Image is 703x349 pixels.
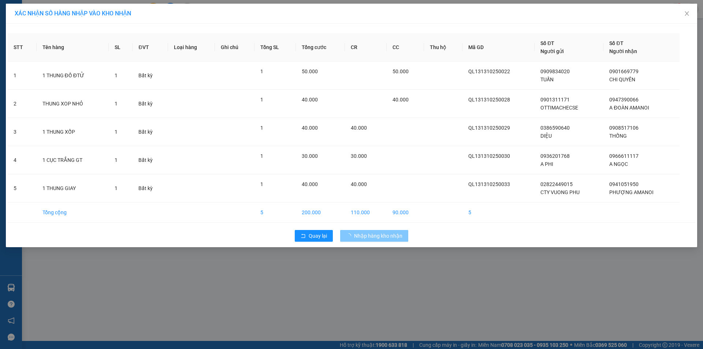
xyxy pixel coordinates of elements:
[302,181,318,187] span: 40.000
[424,33,462,62] th: Thu hộ
[254,33,295,62] th: Tổng SL
[393,97,409,103] span: 40.000
[609,189,654,195] span: PHƯỢNG AMANOI
[109,33,133,62] th: SL
[540,181,573,187] span: 02822449015
[462,203,535,223] td: 5
[540,77,554,82] span: TUẤN
[345,203,387,223] td: 110.000
[609,48,637,54] span: Người nhận
[260,181,263,187] span: 1
[677,4,697,24] button: Close
[540,48,564,54] span: Người gửi
[8,174,37,203] td: 5
[302,97,318,103] span: 40.000
[351,181,367,187] span: 40.000
[540,68,570,74] span: 0909834020
[37,203,109,223] td: Tổng cộng
[133,118,168,146] td: Bất kỳ
[133,33,168,62] th: ĐVT
[37,33,109,62] th: Tên hàng
[168,33,215,62] th: Loại hàng
[387,203,424,223] td: 90.000
[468,68,510,74] span: QL131310250022
[133,174,168,203] td: Bất kỳ
[351,125,367,131] span: 40.000
[609,181,639,187] span: 0941051950
[468,97,510,103] span: QL131310250028
[540,125,570,131] span: 0386590640
[37,62,109,90] td: 1 THUNG ĐỒ ĐTỬ
[540,105,578,111] span: OTTIMACHECSE
[301,233,306,239] span: rollback
[468,181,510,187] span: QL131310250033
[302,125,318,131] span: 40.000
[37,118,109,146] td: 1 THUNG XỐP
[302,68,318,74] span: 50.000
[296,203,345,223] td: 200.000
[609,97,639,103] span: 0947390066
[115,129,118,135] span: 1
[540,40,554,46] span: Số ĐT
[260,97,263,103] span: 1
[254,203,295,223] td: 5
[387,33,424,62] th: CC
[15,10,131,17] span: XÁC NHẬN SỐ HÀNG NHẬP VÀO KHO NHẬN
[215,33,254,62] th: Ghi chú
[540,97,570,103] span: 0901311171
[468,125,510,131] span: QL131310250029
[393,68,409,74] span: 50.000
[8,90,37,118] td: 2
[115,185,118,191] span: 1
[8,33,37,62] th: STT
[8,118,37,146] td: 3
[133,90,168,118] td: Bất kỳ
[609,161,628,167] span: A NGỌC
[351,153,367,159] span: 30.000
[540,133,552,139] span: DIỆU
[115,157,118,163] span: 1
[37,146,109,174] td: 1 CỤC TRẮNG GT
[260,125,263,131] span: 1
[345,33,387,62] th: CR
[609,40,623,46] span: Số ĐT
[133,146,168,174] td: Bất kỳ
[260,153,263,159] span: 1
[609,153,639,159] span: 0966611117
[340,230,408,242] button: Nhập hàng kho nhận
[8,146,37,174] td: 4
[8,62,37,90] td: 1
[346,233,354,238] span: loading
[115,73,118,78] span: 1
[309,232,327,240] span: Quay lại
[296,33,345,62] th: Tổng cước
[609,133,627,139] span: THỐNG
[37,174,109,203] td: 1 THUNG GIAY
[468,153,510,159] span: QL131310250030
[684,11,690,16] span: close
[260,68,263,74] span: 1
[609,105,649,111] span: A ĐOÀN AMANOI
[354,232,402,240] span: Nhập hàng kho nhận
[462,33,535,62] th: Mã GD
[609,125,639,131] span: 0908517106
[302,153,318,159] span: 30.000
[295,230,333,242] button: rollbackQuay lại
[540,153,570,159] span: 0936201768
[540,189,580,195] span: CTY VUONG PHU
[37,90,109,118] td: THUNG XOP NHỎ
[133,62,168,90] td: Bất kỳ
[540,161,553,167] span: A PHI
[609,68,639,74] span: 0901669779
[609,77,635,82] span: CHI QUYÊN
[115,101,118,107] span: 1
